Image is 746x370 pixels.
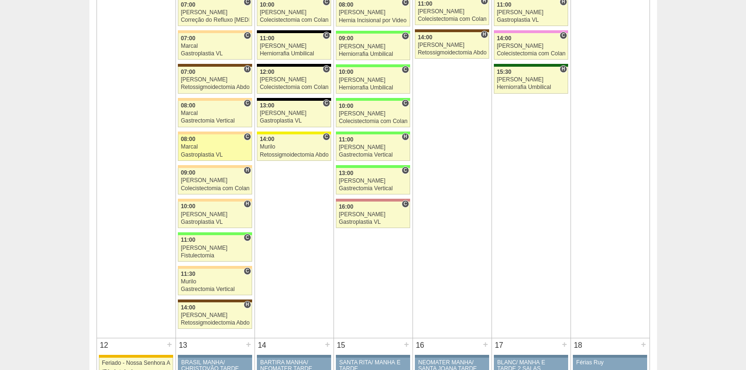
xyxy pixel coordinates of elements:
[181,203,195,210] span: 10:00
[413,338,428,352] div: 16
[244,99,251,107] span: Consultório
[497,69,511,75] span: 15:30
[561,338,569,351] div: +
[166,338,174,351] div: +
[497,1,511,8] span: 11:00
[339,152,407,158] div: Gastrectomia Vertical
[181,35,195,42] span: 07:00
[339,69,353,75] span: 10:00
[573,355,647,358] div: Key: Aviso
[181,136,195,142] span: 08:00
[336,132,410,134] div: Key: Brasil
[178,30,252,33] div: Key: Bartira
[403,338,411,351] div: +
[178,101,252,127] a: C 08:00 Marcal Gastrectomia Vertical
[257,98,331,101] div: Key: Blanc
[339,77,407,83] div: [PERSON_NAME]
[245,338,253,351] div: +
[402,66,409,73] span: Consultório
[339,111,407,117] div: [PERSON_NAME]
[260,43,328,49] div: [PERSON_NAME]
[178,355,252,358] div: Key: Aviso
[181,245,249,251] div: [PERSON_NAME]
[181,177,249,184] div: [PERSON_NAME]
[323,133,330,141] span: Consultório
[244,32,251,39] span: Consultório
[178,64,252,67] div: Key: Santa Joana
[339,1,353,8] span: 08:00
[99,355,173,358] div: Key: Feriado
[339,211,407,218] div: [PERSON_NAME]
[339,170,353,176] span: 13:00
[178,132,252,134] div: Key: Bartira
[492,338,507,352] div: 17
[339,44,407,50] div: [PERSON_NAME]
[481,31,488,38] span: Hospital
[336,64,410,67] div: Key: Brasil
[497,84,565,90] div: Herniorrafia Umbilical
[178,67,252,93] a: H 07:00 [PERSON_NAME] Retossigmoidectomia Abdominal VL
[324,338,332,351] div: +
[244,133,251,141] span: Consultório
[336,134,410,161] a: H 11:00 [PERSON_NAME] Gastrectomia Vertical
[181,304,195,311] span: 14:00
[415,355,489,358] div: Key: Aviso
[181,312,249,318] div: [PERSON_NAME]
[181,118,249,124] div: Gastrectomia Vertical
[494,30,568,33] div: Key: Albert Einstein
[255,338,270,352] div: 14
[494,355,568,358] div: Key: Aviso
[181,84,249,90] div: Retossigmoidectomia Abdominal VL
[257,64,331,67] div: Key: Blanc
[181,17,249,23] div: Correção do Refluxo [MEDICAL_DATA] esofágico Robótico
[260,152,328,158] div: Retossigmoidectomia Abdominal VL
[181,102,195,109] span: 08:00
[339,18,407,24] div: Hernia Incisional por Video
[497,35,511,42] span: 14:00
[181,152,249,158] div: Gastroplastia VL
[260,84,328,90] div: Colecistectomia com Colangiografia VL
[257,30,331,33] div: Key: Blanc
[260,69,274,75] span: 12:00
[260,136,274,142] span: 14:00
[323,65,330,73] span: Consultório
[260,35,274,42] span: 11:00
[418,50,486,56] div: Retossigmoidectomia Abdominal VL
[402,200,409,208] span: Consultório
[339,9,407,16] div: [PERSON_NAME]
[181,320,249,326] div: Retossigmoidectomia Abdominal VL
[97,338,112,352] div: 12
[336,31,410,34] div: Key: Brasil
[260,17,328,23] div: Colecistectomia com Colangiografia VL
[181,144,249,150] div: Marcal
[576,360,644,366] div: Férias Ruy
[336,98,410,101] div: Key: Brasil
[181,286,249,292] div: Gastrectomia Vertical
[178,232,252,235] div: Key: Brasil
[257,33,331,60] a: C 11:00 [PERSON_NAME] Herniorrafia Umbilical
[494,67,568,93] a: H 15:30 [PERSON_NAME] Herniorrafia Umbilical
[640,338,648,351] div: +
[402,32,409,40] span: Consultório
[257,132,331,134] div: Key: Santa Rita
[336,355,410,358] div: Key: Aviso
[181,69,195,75] span: 07:00
[257,355,331,358] div: Key: Aviso
[336,165,410,168] div: Key: Brasil
[260,51,328,57] div: Herniorrafia Umbilical
[178,300,252,302] div: Key: Santa Joana
[260,1,274,8] span: 10:00
[571,338,586,352] div: 18
[181,279,249,285] div: Murilo
[181,9,249,16] div: [PERSON_NAME]
[494,33,568,60] a: C 14:00 [PERSON_NAME] Colecistectomia com Colangiografia VL
[336,168,410,194] a: C 13:00 [PERSON_NAME] Gastrectomia Vertical
[257,134,331,161] a: C 14:00 Murilo Retossigmoidectomia Abdominal VL
[497,43,565,49] div: [PERSON_NAME]
[181,211,249,218] div: [PERSON_NAME]
[336,34,410,60] a: C 09:00 [PERSON_NAME] Herniorrafia Umbilical
[178,134,252,161] a: C 08:00 Marcal Gastroplastia VL
[260,9,328,16] div: [PERSON_NAME]
[497,9,565,16] div: [PERSON_NAME]
[418,9,486,15] div: [PERSON_NAME]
